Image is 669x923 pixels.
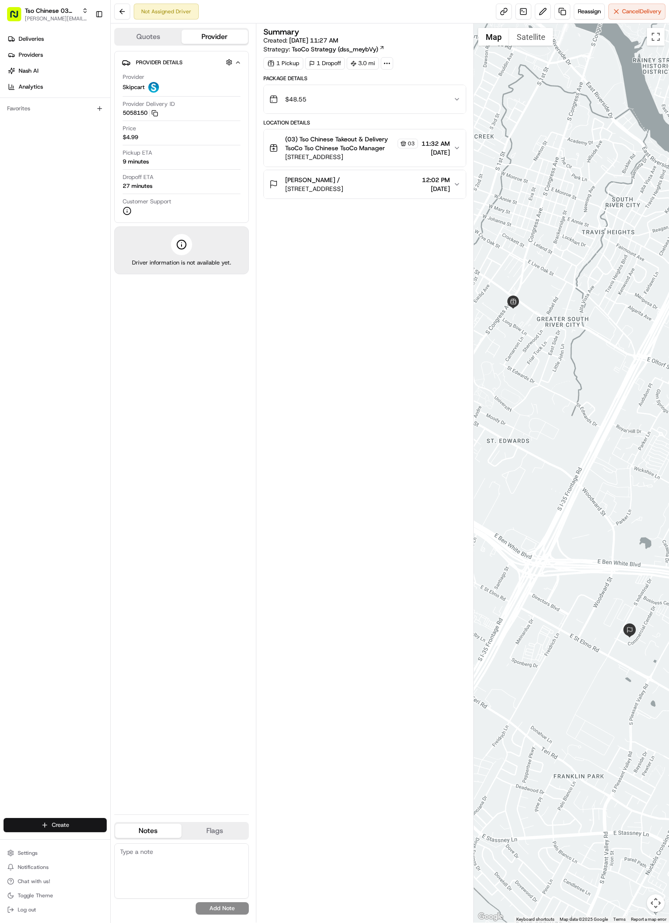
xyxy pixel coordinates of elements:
[4,889,107,902] button: Toggle Theme
[292,45,385,54] a: TsoCo Strategy (dss_meybVy)
[4,101,107,116] div: Favorites
[40,93,122,101] div: We're available if you need us!
[123,173,154,181] span: Dropoff ETA
[608,4,665,19] button: CancelDelivery
[19,85,35,101] img: 8571987876998_91fb9ceb93ad5c398215_72.jpg
[264,129,466,167] button: (03) Tso Chinese Takeout & Delivery TsoCo Tso Chinese TsoCo Manager03[STREET_ADDRESS]11:32 AM[DATE]
[123,182,152,190] div: 27 minutes
[285,152,418,161] span: [STREET_ADDRESS]
[263,28,299,36] h3: Summary
[9,199,16,206] div: 📗
[305,57,345,70] div: 1 Dropoff
[285,175,340,184] span: [PERSON_NAME] /
[4,861,107,873] button: Notifications
[123,149,152,157] span: Pickup ETA
[18,864,49,871] span: Notifications
[84,198,142,207] span: API Documentation
[137,113,161,124] button: See all
[18,198,68,207] span: Knowledge Base
[151,87,161,98] button: Start new chat
[122,55,241,70] button: Provider Details
[647,894,665,912] button: Map camera controls
[5,195,71,210] a: 📗Knowledge Base
[476,911,505,923] img: Google
[263,57,303,70] div: 1 Pickup
[19,35,44,43] span: Deliveries
[263,45,385,54] div: Strategy:
[115,30,182,44] button: Quotes
[574,4,605,19] button: Reassign
[19,83,43,91] span: Analytics
[289,36,338,44] span: [DATE] 11:27 AM
[478,28,509,46] button: Show street map
[285,184,343,193] span: [STREET_ADDRESS]
[509,28,553,46] button: Show satellite imagery
[27,161,94,168] span: Wisdom [PERSON_NAME]
[71,195,146,210] a: 💻API Documentation
[347,57,379,70] div: 3.0 mi
[264,170,466,199] button: [PERSON_NAME] /[STREET_ADDRESS]12:02 PM[DATE]
[23,57,146,66] input: Clear
[263,36,338,45] span: Created:
[40,85,145,93] div: Start new chat
[613,917,626,922] a: Terms (opens in new tab)
[4,64,110,78] a: Nash AI
[4,818,107,832] button: Create
[123,137,141,144] span: [DATE]
[285,95,306,104] span: $48.55
[516,916,554,923] button: Keyboard shortcuts
[123,83,145,91] span: Skipcart
[115,824,182,838] button: Notes
[264,85,466,113] button: $48.55
[123,73,144,81] span: Provider
[560,917,608,922] span: Map data ©2025 Google
[408,140,415,147] span: 03
[622,8,661,16] span: Cancel Delivery
[9,129,23,143] img: Antonia (Store Manager)
[4,32,110,46] a: Deliveries
[18,892,53,899] span: Toggle Theme
[123,158,149,166] div: 9 minutes
[52,821,69,829] span: Create
[148,82,159,93] img: profile_skipcart_partner.png
[118,137,121,144] span: •
[25,6,78,15] button: Tso Chinese 03 TsoCo
[25,15,88,22] button: [PERSON_NAME][EMAIL_ADDRESS][DOMAIN_NAME]
[422,175,450,184] span: 12:02 PM
[4,48,110,62] a: Providers
[263,75,466,82] div: Package Details
[123,100,175,108] span: Provider Delivery ID
[9,85,25,101] img: 1736555255976-a54dd68f-1ca7-489b-9aae-adbdc363a1c4
[123,109,158,117] button: 5058150
[422,148,450,157] span: [DATE]
[182,30,248,44] button: Provider
[27,137,116,144] span: [PERSON_NAME] (Store Manager)
[19,67,39,75] span: Nash AI
[263,119,466,126] div: Location Details
[292,45,378,54] span: TsoCo Strategy (dss_meybVy)
[18,906,36,913] span: Log out
[422,184,450,193] span: [DATE]
[647,28,665,46] button: Toggle fullscreen view
[19,51,43,59] span: Providers
[18,878,50,885] span: Chat with us!
[4,904,107,916] button: Log out
[132,259,231,267] span: Driver information is not available yet.
[62,219,107,226] a: Powered byPylon
[4,875,107,888] button: Chat with us!
[9,115,59,122] div: Past conversations
[101,161,119,168] span: [DATE]
[4,80,110,94] a: Analytics
[88,220,107,226] span: Pylon
[123,125,136,132] span: Price
[123,198,171,206] span: Customer Support
[123,133,138,141] span: $4.99
[182,824,248,838] button: Flags
[476,911,505,923] a: Open this area in Google Maps (opens a new window)
[631,917,666,922] a: Report a map error
[422,139,450,148] span: 11:32 AM
[18,849,38,857] span: Settings
[96,161,99,168] span: •
[578,8,601,16] span: Reassign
